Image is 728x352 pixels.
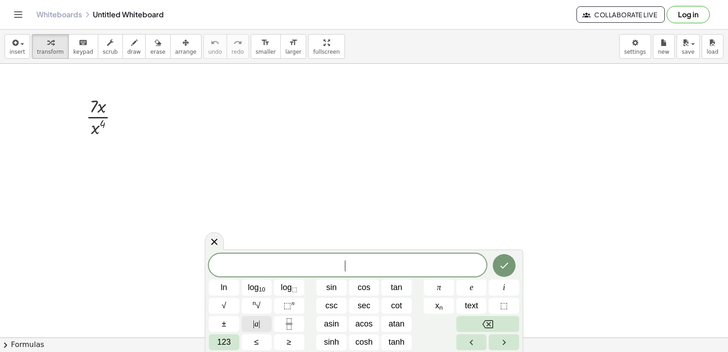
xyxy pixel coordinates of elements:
button: e [456,280,487,296]
span: ≤ [254,336,259,348]
span: erase [150,49,165,55]
span: log [248,281,265,294]
button: Toggle navigation [11,7,25,22]
span: 123 [217,336,231,348]
button: Default keyboard [209,334,239,350]
button: insert [5,34,30,59]
span: cosh [355,336,373,348]
span: | [253,319,255,328]
span: transform [37,49,64,55]
button: load [702,34,723,59]
span: i [503,281,505,294]
span: | [258,319,260,328]
button: i [489,280,519,296]
span: smaller [256,49,276,55]
span: new [658,49,669,55]
span: ⬚ [500,300,508,312]
button: Secant [349,298,379,314]
span: ≥ [287,336,291,348]
span: acos [355,318,373,330]
button: Log in [667,6,710,23]
span: ± [222,318,226,330]
span: x [435,300,443,312]
button: save [677,34,700,59]
span: Collaborate Live [584,10,657,19]
button: keyboardkeypad [68,34,98,59]
span: cos [358,281,370,294]
sup: n [253,300,256,306]
button: Greater than or equal [274,334,304,350]
span: ​ [345,260,350,271]
span: cot [391,300,402,312]
span: a [253,318,260,330]
button: Text [456,298,487,314]
button: redoredo [227,34,249,59]
button: settings [619,34,651,59]
button: Plus minus [209,316,239,332]
button: draw [122,34,146,59]
button: Tangent [381,280,412,296]
span: fullscreen [313,49,339,55]
span: keypad [73,49,93,55]
button: Hyperbolic tangent [381,334,412,350]
button: Cosine [349,280,379,296]
button: format_sizelarger [280,34,306,59]
button: Done [493,254,516,277]
span: larger [285,49,301,55]
span: undo [208,49,222,55]
button: fullscreen [308,34,344,59]
button: Hyperbolic sine [316,334,347,350]
span: redo [232,49,244,55]
button: Square root [209,298,239,314]
span: draw [127,49,141,55]
span: ⬚ [283,301,291,310]
button: Left arrow [456,334,487,350]
span: ln [221,281,227,294]
button: Natural logarithm [209,280,239,296]
span: insert [10,49,25,55]
span: e [470,281,473,294]
span: save [682,49,694,55]
button: Hyperbolic cosine [349,334,379,350]
button: Arctangent [381,316,412,332]
sub: ⬚ [292,286,297,293]
span: √ [222,300,226,312]
button: Arcsine [316,316,347,332]
button: Cotangent [381,298,412,314]
button: Logarithm [242,280,272,296]
button: Placeholder [489,298,519,314]
span: settings [624,49,646,55]
span: tan [391,281,402,294]
i: redo [233,37,242,48]
button: Superscript [274,298,304,314]
button: Sine [316,280,347,296]
span: scrub [103,49,118,55]
span: π [437,281,441,294]
button: Backspace [456,316,519,332]
sub: n [439,304,443,311]
button: Cosecant [316,298,347,314]
button: π [424,280,454,296]
button: Absolute value [242,316,272,332]
span: √ [253,300,260,312]
span: atan [389,318,404,330]
sup: n [291,300,294,306]
span: sin [326,281,337,294]
a: Whiteboards [36,10,82,19]
sub: 10 [259,286,265,293]
i: undo [211,37,219,48]
span: log [281,281,297,294]
span: load [707,49,718,55]
button: nth root [242,298,272,314]
span: sinh [324,336,339,348]
button: transform [32,34,69,59]
button: undoundo [203,34,227,59]
i: format_size [289,37,298,48]
span: arrange [175,49,197,55]
button: Fraction [274,316,304,332]
button: format_sizesmaller [251,34,281,59]
button: Collaborate Live [576,6,665,23]
button: Arccosine [349,316,379,332]
button: new [653,34,675,59]
span: sec [358,300,370,312]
